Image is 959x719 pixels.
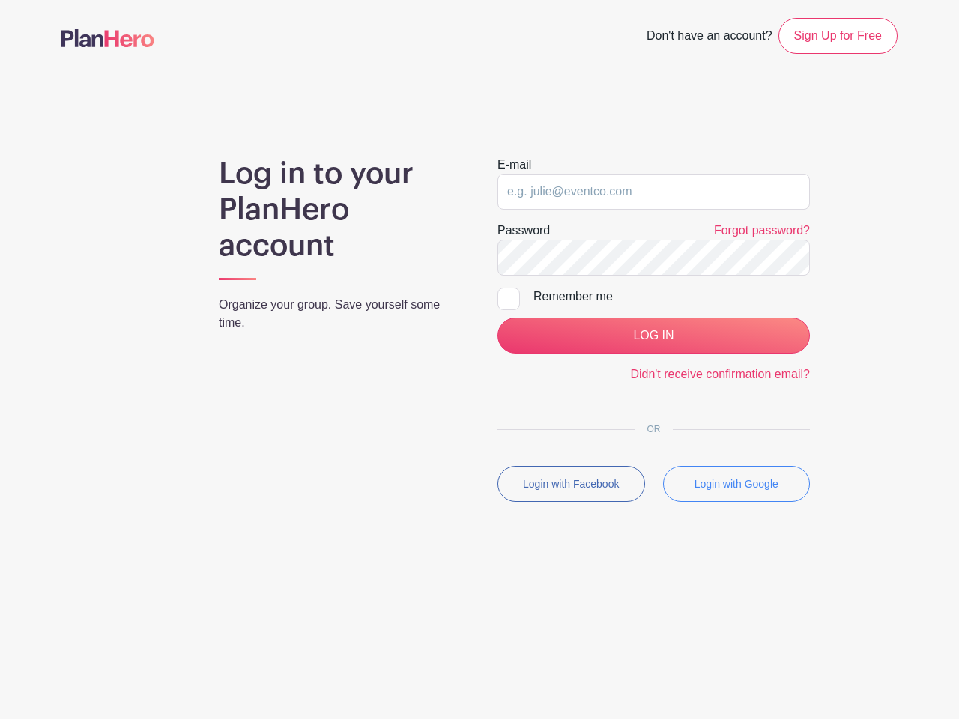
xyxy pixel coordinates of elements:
small: Login with Facebook [523,478,619,490]
button: Login with Google [663,466,811,502]
div: Remember me [533,288,810,306]
label: Password [497,222,550,240]
input: e.g. julie@eventco.com [497,174,810,210]
h1: Log in to your PlanHero account [219,156,462,264]
small: Login with Google [695,478,778,490]
button: Login with Facebook [497,466,645,502]
a: Forgot password? [714,224,810,237]
span: OR [635,424,673,434]
a: Didn't receive confirmation email? [630,368,810,380]
input: LOG IN [497,318,810,354]
a: Sign Up for Free [778,18,898,54]
img: logo-507f7623f17ff9eddc593b1ce0a138ce2505c220e1c5a4e2b4648c50719b7d32.svg [61,29,154,47]
p: Organize your group. Save yourself some time. [219,296,462,332]
label: E-mail [497,156,531,174]
span: Don't have an account? [647,21,772,54]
